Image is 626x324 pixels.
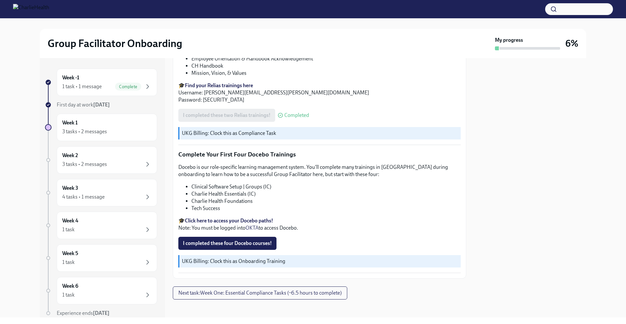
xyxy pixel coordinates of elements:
[495,37,523,44] strong: My progress
[185,218,273,224] a: Click here to access your Docebo paths!
[62,193,105,201] div: 4 tasks • 1 message
[191,183,461,190] li: Clinical Software Setup | Groups (IC)
[178,150,461,159] p: Complete Your First Four Docebo Trainings
[115,84,141,89] span: Complete
[62,185,78,192] h6: Week 3
[62,291,75,299] div: 1 task
[45,277,157,304] a: Week 61 task
[191,190,461,198] li: Charlie Health Essentials (IC)
[62,74,79,81] h6: Week -1
[62,83,102,90] div: 1 task • 1 message
[182,258,458,265] p: UKG Billing: Clock this as Onboarding Training
[45,69,157,96] a: Week -11 task • 1 messageComplete
[178,237,276,250] button: I completed these four Docebo courses!
[62,161,107,168] div: 3 tasks • 2 messages
[183,240,272,247] span: I completed these four Docebo courses!
[246,225,259,231] a: OKTA
[191,55,461,62] li: Employee Orientation & Handbook Acknowledgement
[62,128,107,135] div: 3 tasks • 2 messages
[178,217,461,232] p: 🎓 Note: You must be logged into to access Docebo.
[45,212,157,239] a: Week 41 task
[565,38,578,49] h3: 6%
[62,283,78,290] h6: Week 6
[191,62,461,70] li: CH Handbook
[185,82,253,89] a: Find your Relias trainings here
[191,70,461,77] li: Mission, Vision, & Values
[62,226,75,233] div: 1 task
[57,102,110,108] span: First day at work
[191,205,461,212] li: Tech Success
[45,179,157,206] a: Week 34 tasks • 1 message
[178,82,461,104] p: 🎓 Username: [PERSON_NAME][EMAIL_ADDRESS][PERSON_NAME][DOMAIN_NAME] Password: [SECURITY_DATA]
[93,102,110,108] strong: [DATE]
[45,101,157,108] a: First day at work[DATE]
[45,114,157,141] a: Week 13 tasks • 2 messages
[173,286,347,300] button: Next task:Week One: Essential Compliance Tasks (~6.5 hours to complete)
[62,152,78,159] h6: Week 2
[178,290,342,296] span: Next task : Week One: Essential Compliance Tasks (~6.5 hours to complete)
[57,310,110,316] span: Experience ends
[48,37,182,50] h2: Group Facilitator Onboarding
[62,217,78,224] h6: Week 4
[62,259,75,266] div: 1 task
[284,113,309,118] span: Completed
[62,119,78,126] h6: Week 1
[62,250,78,257] h6: Week 5
[178,164,461,178] p: Docebo is our role-specific learning management system. You'll complete many trainings in [GEOGRA...
[182,130,458,137] p: UKG Billing: Clock this as Compliance Task
[13,4,49,14] img: CharlieHealth
[45,244,157,272] a: Week 51 task
[93,310,110,316] strong: [DATE]
[191,198,461,205] li: Charlie Health Foundations
[45,146,157,174] a: Week 23 tasks • 2 messages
